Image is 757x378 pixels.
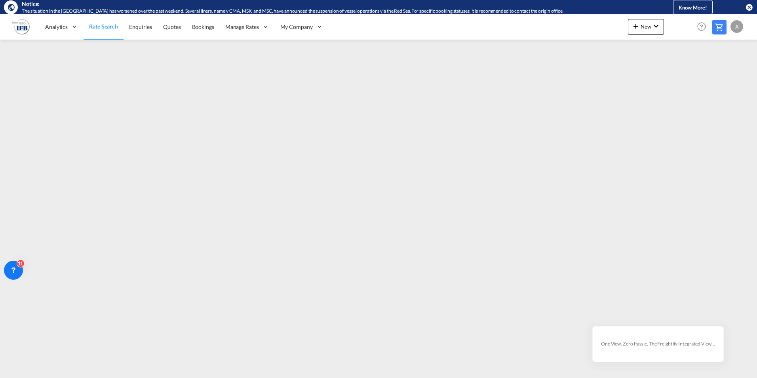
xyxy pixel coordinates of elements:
[280,23,313,31] span: My Company
[186,14,220,40] a: Bookings
[124,14,158,40] a: Enquiries
[628,19,664,35] button: icon-plus 400-fgNewicon-chevron-down
[22,8,641,15] div: The situation in the Red Sea has worsened over the past weekend. Several liners, namely CMA, MSK,...
[275,14,329,40] div: My Company
[45,23,68,31] span: Analytics
[40,14,84,40] div: Analytics
[129,23,152,30] span: Enquiries
[745,3,753,11] button: icon-close-circle
[84,14,124,40] a: Rate Search
[225,23,259,31] span: Manage Rates
[651,21,661,31] md-icon: icon-chevron-down
[12,18,30,36] img: b628ab10256c11eeb52753acbc15d091.png
[631,21,641,31] md-icon: icon-plus 400-fg
[679,4,707,11] span: Know More!
[163,23,181,30] span: Quotes
[730,20,743,33] div: A
[220,14,275,40] div: Manage Rates
[192,23,214,30] span: Bookings
[89,23,118,30] span: Rate Search
[695,20,712,34] div: Help
[631,23,661,30] span: New
[7,3,15,11] md-icon: icon-earth
[158,14,186,40] a: Quotes
[695,20,708,33] span: Help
